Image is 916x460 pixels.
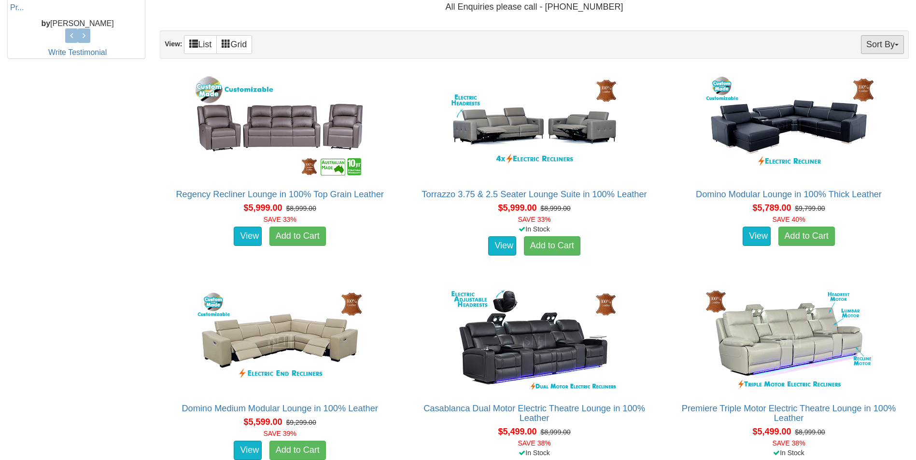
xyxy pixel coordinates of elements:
a: Domino Medium Modular Lounge in 100% Leather [182,404,378,413]
span: $5,999.00 [244,203,282,213]
a: Grid [216,35,252,54]
p: [PERSON_NAME] [10,18,145,29]
font: SAVE 33% [518,216,550,223]
strong: View: [165,40,182,48]
a: View [488,236,516,256]
div: In Stock [412,448,656,458]
a: View [234,227,262,246]
del: $8,999.00 [540,204,570,212]
a: Casablanca Dual Motor Electric Theatre Lounge in 100% Leather [423,404,645,423]
span: $5,599.00 [244,417,282,427]
a: Write Testimonial [48,48,107,56]
button: Sort By [861,35,904,54]
div: In Stock [412,224,656,234]
b: by [41,19,50,27]
span: $5,999.00 [498,203,536,213]
img: Torrazzo 3.75 & 2.5 Seater Lounge Suite in 100% Leather [448,74,621,180]
font: SAVE 39% [264,430,296,437]
del: $8,999.00 [540,428,570,436]
del: $8,999.00 [286,204,316,212]
font: SAVE 33% [264,216,296,223]
a: Regency Recliner Lounge in 100% Top Grain Leather [176,189,383,199]
img: Premiere Triple Motor Electric Theatre Lounge in 100% Leather [702,288,876,394]
del: $8,999.00 [795,428,825,436]
a: Add to Cart [524,236,580,256]
span: $5,789.00 [752,203,791,213]
a: Add to Cart [269,441,326,460]
del: $9,299.00 [286,419,316,426]
a: Domino Modular Lounge in 100% Thick Leather [696,189,882,199]
del: $9,799.00 [795,204,825,212]
a: View [743,227,771,246]
a: Add to Cart [269,227,326,246]
a: Add to Cart [778,227,835,246]
a: List [184,35,217,54]
span: $5,499.00 [498,427,536,436]
span: $5,499.00 [752,427,791,436]
a: Torrazzo 3.75 & 2.5 Seater Lounge Suite in 100% Leather [422,189,647,199]
div: In Stock [667,448,911,458]
img: Domino Modular Lounge in 100% Thick Leather [702,74,876,180]
font: SAVE 40% [772,216,805,223]
a: View [234,441,262,460]
font: SAVE 38% [518,439,550,447]
font: SAVE 38% [772,439,805,447]
img: Domino Medium Modular Lounge in 100% Leather [193,288,367,394]
a: Premiere Triple Motor Electric Theatre Lounge in 100% Leather [682,404,896,423]
img: Regency Recliner Lounge in 100% Top Grain Leather [193,74,367,180]
img: Casablanca Dual Motor Electric Theatre Lounge in 100% Leather [448,288,621,394]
